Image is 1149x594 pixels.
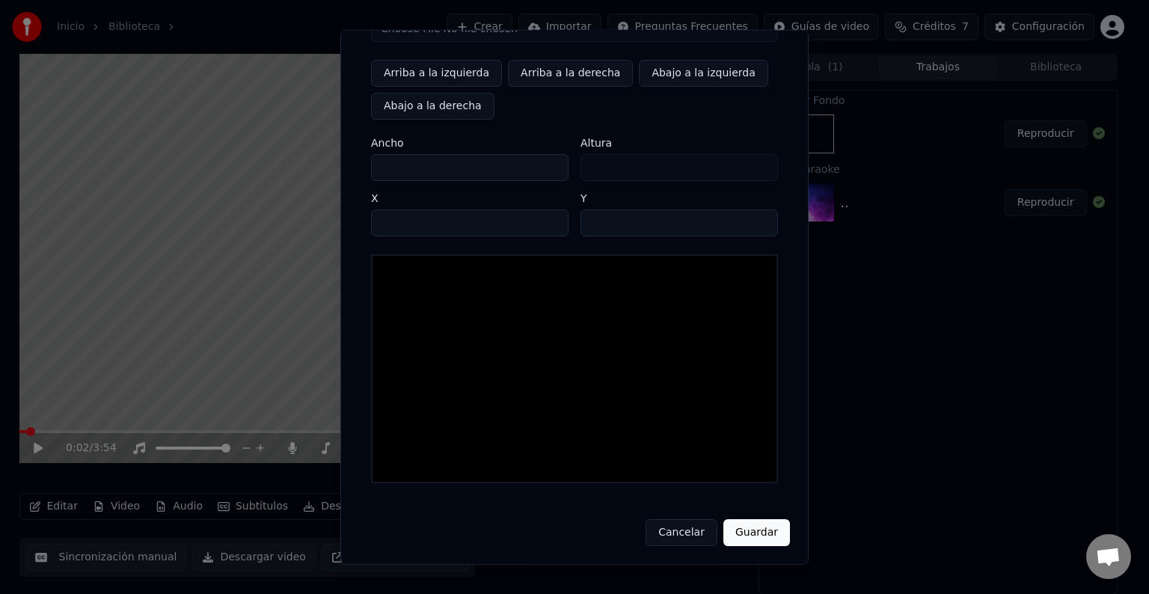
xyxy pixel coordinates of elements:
[639,60,767,87] button: Abajo a la izquierda
[371,193,569,203] label: X
[371,138,569,148] label: Ancho
[508,60,633,87] button: Arriba a la derecha
[580,193,778,203] label: Y
[646,519,717,546] button: Cancelar
[580,138,778,148] label: Altura
[371,93,494,120] button: Abajo a la derecha
[371,60,502,87] button: Arriba a la izquierda
[723,519,790,546] button: Guardar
